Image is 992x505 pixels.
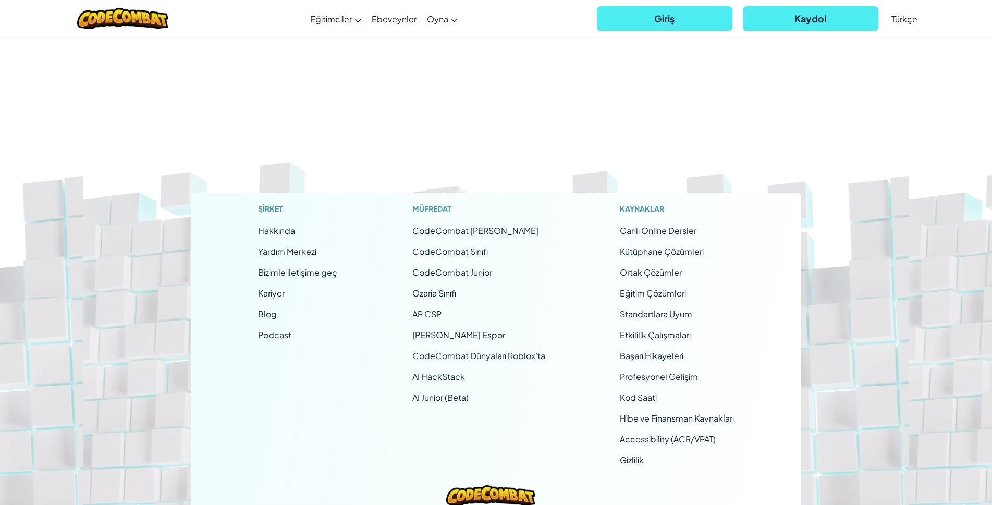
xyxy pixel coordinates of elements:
a: Etkililik Çalışmaları [620,329,691,340]
h1: Müfredat [412,203,545,214]
a: Başarı Hikayeleri [620,350,683,361]
h1: Kaynaklar [620,203,734,214]
span: Bizimle iletişime geç [258,267,337,278]
button: Giriş [597,6,732,31]
a: CodeCombat Junior [412,267,492,278]
a: Eğitim Çözümleri [620,288,686,299]
a: Hibe ve Finansman Kaynakları [620,413,734,424]
a: Kariyer [258,288,285,299]
a: AP CSP [412,309,442,319]
a: Eğitimciler [305,5,366,33]
a: Standartlara Uyum [620,309,692,319]
span: Oyna [427,14,448,24]
a: Kod Saati [620,392,657,403]
span: CodeCombat [PERSON_NAME] [412,225,538,236]
a: Accessibility (ACR/VPAT) [620,434,716,445]
a: Gizlilik [620,454,644,465]
a: Kütüphane Çözümleri [620,246,704,257]
a: Blog [258,309,277,319]
a: Yardım Merkezi [258,246,316,257]
button: Kaydol [743,6,878,31]
a: Ebeveynler [366,5,422,33]
span: Canlı Online Dersler [620,225,696,236]
a: AI HackStack [412,371,465,382]
a: Ortak Çözümler [620,267,682,278]
a: Türkçe [886,5,923,33]
a: Hakkında [258,225,295,236]
h1: Şirket [258,203,337,214]
a: Podcast [258,329,291,340]
a: Profesyonel Gelişim [620,371,698,382]
a: AI Junior (Beta) [412,392,469,403]
img: CodeCombat logo [77,8,168,29]
a: Oyna [422,5,463,33]
a: [PERSON_NAME] Espor [412,329,505,340]
a: Ozaria Sınıfı [412,288,456,299]
span: Eğitimciler [310,14,352,24]
a: CodeCombat Dünyaları Roblox’ta [412,350,545,361]
span: Türkçe [891,14,917,24]
a: CodeCombat Sınıfı [412,246,488,257]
